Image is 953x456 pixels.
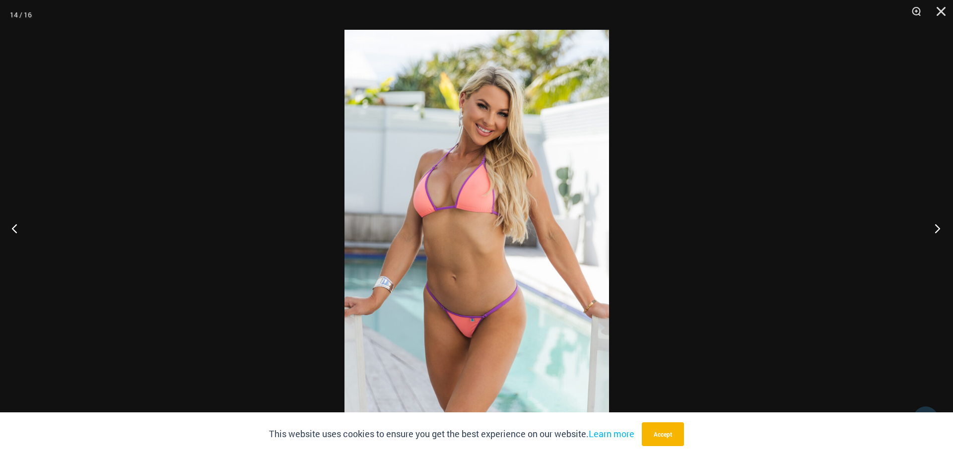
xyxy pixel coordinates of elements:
[642,422,684,446] button: Accept
[589,428,634,440] a: Learn more
[269,427,634,442] p: This website uses cookies to ensure you get the best experience on our website.
[10,7,32,22] div: 14 / 16
[344,30,609,426] img: Wild Card Neon Bliss 312 Top 449 Thong 01
[916,203,953,253] button: Next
